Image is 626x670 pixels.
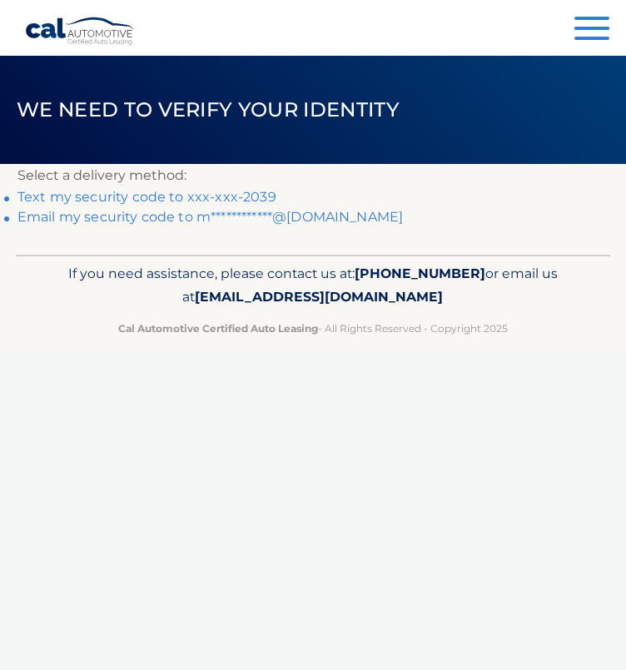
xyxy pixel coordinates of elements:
[17,189,276,205] a: Text my security code to xxx-xxx-2039
[25,17,136,46] a: Cal Automotive
[118,322,318,335] strong: Cal Automotive Certified Auto Leasing
[574,17,609,44] button: Menu
[195,289,443,305] span: [EMAIL_ADDRESS][DOMAIN_NAME]
[41,262,585,310] p: If you need assistance, please contact us at: or email us at
[17,97,400,122] span: We need to verify your identity
[17,164,609,187] p: Select a delivery method:
[41,320,585,337] p: - All Rights Reserved - Copyright 2025
[355,266,485,281] span: [PHONE_NUMBER]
